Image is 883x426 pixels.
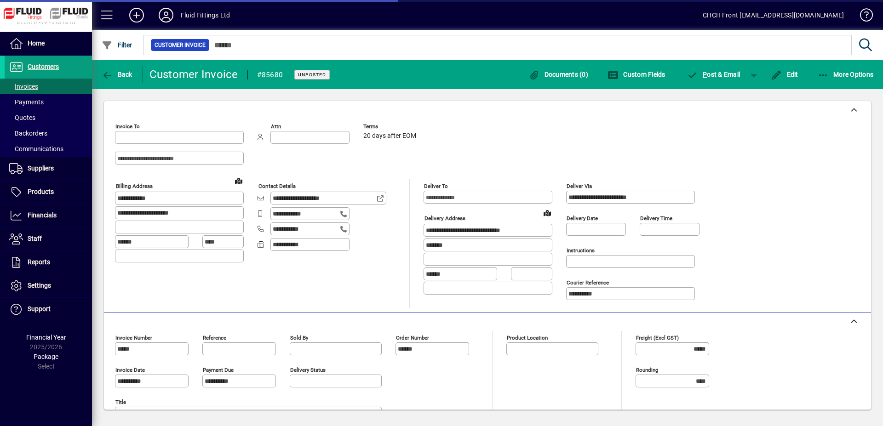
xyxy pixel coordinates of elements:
span: Documents (0) [528,71,588,78]
button: Add [122,7,151,23]
span: Unposted [298,72,326,78]
span: Quotes [9,114,35,121]
button: Custom Fields [605,66,668,83]
button: Back [99,66,135,83]
mat-label: Invoice date [115,367,145,373]
span: Financials [28,211,57,219]
span: Back [102,71,132,78]
button: More Options [815,66,876,83]
a: Payments [5,94,92,110]
a: Reports [5,251,92,274]
mat-label: Order number [396,335,429,341]
button: Edit [768,66,801,83]
button: Filter [99,37,135,53]
app-page-header-button: Back [92,66,143,83]
div: CHCH Front [EMAIL_ADDRESS][DOMAIN_NAME] [703,8,844,23]
a: Suppliers [5,157,92,180]
mat-label: Freight (excl GST) [636,335,679,341]
div: Fluid Fittings Ltd [181,8,230,23]
a: Financials [5,204,92,227]
span: Suppliers [28,165,54,172]
mat-label: Deliver To [424,183,448,189]
span: 20 days after EOM [363,132,416,140]
span: Custom Fields [608,71,665,78]
span: Communications [9,145,63,153]
mat-label: Delivery date [567,215,598,222]
span: Package [34,353,58,360]
mat-label: Reference [203,335,226,341]
a: Backorders [5,125,92,141]
a: Communications [5,141,92,157]
span: Edit [771,71,798,78]
div: #85680 [257,68,283,82]
span: More Options [818,71,874,78]
mat-label: Courier Reference [567,279,609,286]
div: Customer Invoice [149,67,238,82]
span: Filter [102,41,132,49]
mat-label: Title [115,399,126,405]
mat-label: Delivery status [290,367,326,373]
a: Settings [5,274,92,297]
a: Products [5,181,92,204]
span: Support [28,305,51,312]
span: Customer Invoice [155,40,206,50]
a: View on map [540,205,555,220]
a: Support [5,298,92,321]
span: Products [28,188,54,195]
button: Post & Email [682,66,745,83]
a: Staff [5,227,92,250]
mat-label: Deliver via [567,183,592,189]
span: Settings [28,282,51,289]
span: Invoices [9,83,38,90]
mat-label: Rounding [636,367,658,373]
mat-label: Delivery time [640,215,672,222]
span: Staff [28,235,42,242]
span: Customers [28,63,59,70]
a: Knowledge Base [853,2,872,32]
button: Profile [151,7,181,23]
span: Financial Year [26,334,66,341]
span: Backorders [9,130,47,137]
mat-label: Product location [507,335,548,341]
mat-label: Invoice number [115,335,152,341]
a: Quotes [5,110,92,125]
span: Home [28,40,45,47]
mat-label: Attn [271,123,281,130]
span: Terms [363,124,419,130]
span: P [703,71,707,78]
span: Payments [9,98,44,106]
mat-label: Sold by [290,335,308,341]
span: ost & Email [687,71,740,78]
mat-label: Payment due [203,367,234,373]
span: Reports [28,258,50,266]
a: Invoices [5,79,92,94]
a: View on map [231,173,246,188]
mat-label: Instructions [567,247,595,254]
button: Documents (0) [526,66,591,83]
a: Home [5,32,92,55]
mat-label: Invoice To [115,123,140,130]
